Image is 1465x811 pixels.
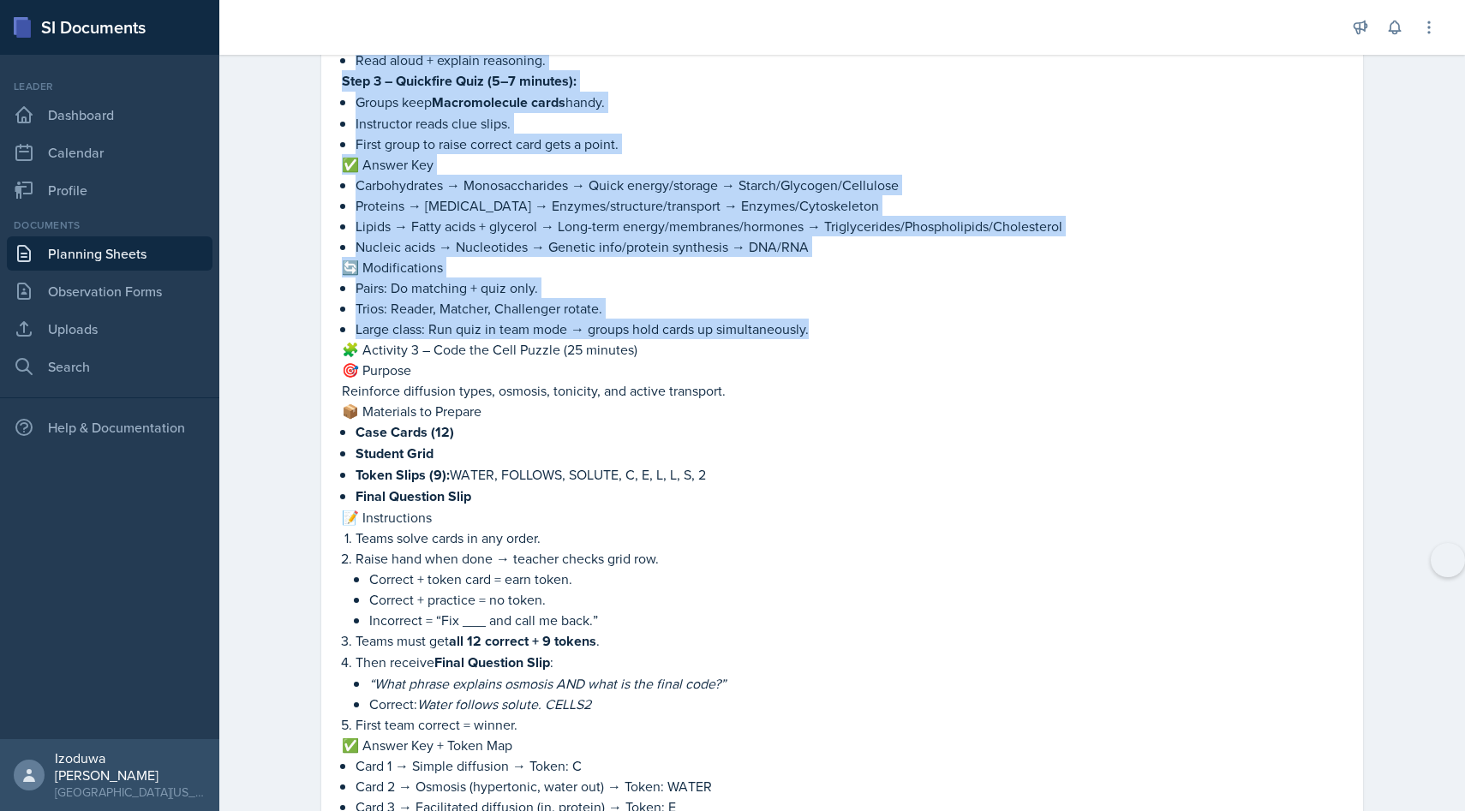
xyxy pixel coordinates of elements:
[7,79,212,94] div: Leader
[7,410,212,444] div: Help & Documentation
[342,71,577,91] strong: Step 3 – Quickfire Quiz (5–7 minutes):
[356,92,1342,113] p: Groups keep handy.
[356,298,1342,319] p: Trios: Reader, Matcher, Challenger rotate.
[369,694,1342,714] p: Correct:
[369,674,726,693] em: “What phrase explains osmosis AND what is the final code?”
[55,784,206,801] div: [GEOGRAPHIC_DATA][US_STATE]
[342,507,1342,528] p: 📝 Instructions
[356,195,1342,216] p: Proteins → [MEDICAL_DATA] → Enzymes/structure/transport → Enzymes/Cytoskeleton
[434,653,550,672] strong: Final Question Slip
[342,360,1342,380] p: 🎯 Purpose
[369,569,1342,589] p: Correct + token card = earn token.
[342,154,1342,175] p: ✅ Answer Key
[356,113,1342,134] p: Instructor reads clue slips.
[449,631,596,651] strong: all 12 correct + 9 tokens
[356,776,1342,796] p: Card 2 → Osmosis (hypertonic, water out) → Token: WATER
[369,610,1342,630] p: Incorrect = “Fix ___ and call me back.”
[356,444,434,463] strong: Student Grid
[356,422,454,442] strong: Case Cards (12)
[7,173,212,207] a: Profile
[356,319,1342,339] p: Large class: Run quiz in team mode → groups hold cards up simultaneously.
[356,548,1342,569] p: Raise hand when done → teacher checks grid row.
[356,134,1342,154] p: First group to raise correct card gets a point.
[7,312,212,346] a: Uploads
[356,630,1342,652] p: Teams must get .
[356,652,1342,673] p: Then receive :
[356,50,1342,70] p: Read aloud + explain reasoning.
[342,257,1342,277] p: 🔄 Modifications
[356,755,1342,776] p: Card 1 → Simple diffusion → Token: C
[369,589,1342,610] p: Correct + practice = no token.
[356,236,1342,257] p: Nucleic acids → Nucleotides → Genetic info/protein synthesis → DNA/RNA
[7,349,212,384] a: Search
[342,735,1342,755] p: ✅ Answer Key + Token Map
[356,277,1342,298] p: Pairs: Do matching + quiz only.
[342,380,1342,401] p: Reinforce diffusion types, osmosis, tonicity, and active transport.
[7,236,212,271] a: Planning Sheets
[356,216,1342,236] p: Lipids → Fatty acids + glycerol → Long-term energy/membranes/hormones → Triglycerides/Phospholipi...
[432,92,565,112] strong: Macromolecule cards
[356,464,1342,486] p: WATER, FOLLOWS, SOLUTE, C, E, L, L, S, 2
[7,218,212,233] div: Documents
[356,528,1342,548] p: Teams solve cards in any order.
[417,695,591,713] em: Water follows solute. CELLS2
[356,486,471,506] strong: Final Question Slip
[7,274,212,308] a: Observation Forms
[342,401,1342,421] p: 📦 Materials to Prepare
[356,465,450,485] strong: Token Slips (9):
[356,714,1342,735] p: First team correct = winner.
[356,175,1342,195] p: Carbohydrates → Monosaccharides → Quick energy/storage → Starch/Glycogen/Cellulose
[55,749,206,784] div: Izoduwa [PERSON_NAME]
[7,98,212,132] a: Dashboard
[7,135,212,170] a: Calendar
[342,339,1342,360] p: 🧩 Activity 3 – Code the Cell Puzzle (25 minutes)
